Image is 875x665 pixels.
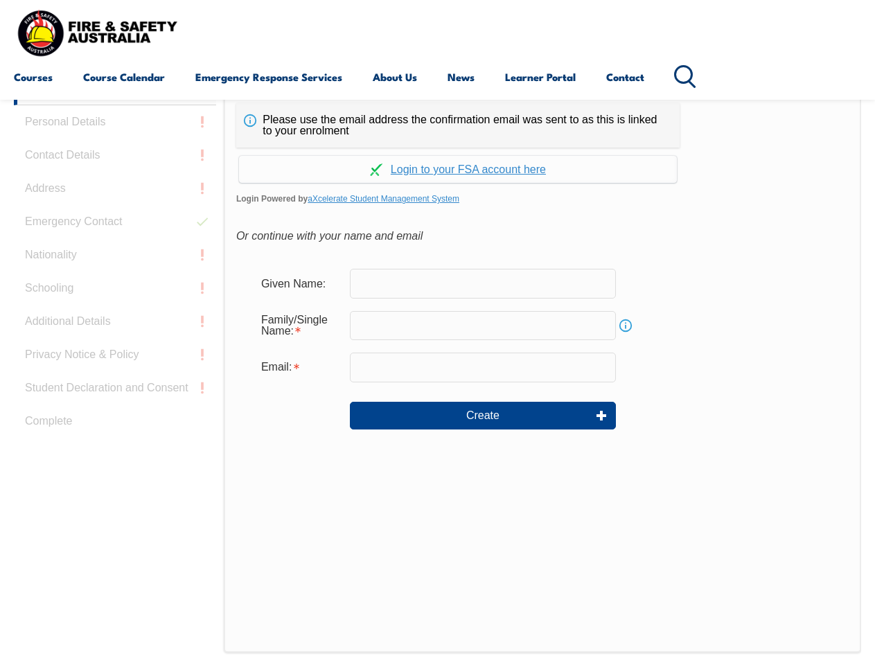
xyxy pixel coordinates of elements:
div: Or continue with your name and email [236,226,849,247]
a: aXcelerate Student Management System [308,194,459,204]
img: Log in withaxcelerate [370,163,382,176]
a: News [448,60,475,94]
a: Contact [606,60,644,94]
a: Course Calendar [83,60,165,94]
span: Login Powered by [236,188,849,209]
a: Emergency Response Services [195,60,342,94]
button: Create [350,402,616,429]
div: Please use the email address the confirmation email was sent to as this is linked to your enrolment [236,103,680,148]
div: Given Name: [250,270,350,296]
a: Info [616,316,635,335]
a: About Us [373,60,417,94]
a: Learner Portal [505,60,576,94]
div: Family/Single Name is required. [250,307,350,344]
div: Email is required. [250,354,350,380]
a: Courses [14,60,53,94]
